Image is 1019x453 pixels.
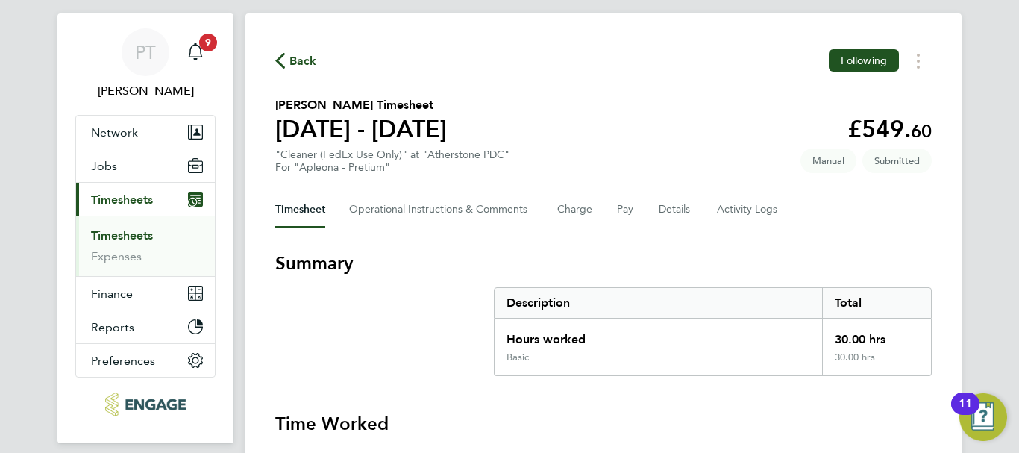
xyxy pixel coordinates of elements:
[76,183,215,216] button: Timesheets
[959,393,1007,441] button: Open Resource Center, 11 new notifications
[181,28,210,76] a: 9
[75,393,216,416] a: Go to home page
[862,149,932,173] span: This timesheet is Submitted.
[275,161,509,174] div: For "Apleona - Pretium"
[76,216,215,276] div: Timesheets
[959,404,972,423] div: 11
[289,52,317,70] span: Back
[76,116,215,149] button: Network
[659,192,693,228] button: Details
[507,352,529,363] div: Basic
[717,192,780,228] button: Activity Logs
[905,49,932,72] button: Timesheets Menu
[199,34,217,51] span: 9
[275,192,325,228] button: Timesheet
[57,13,233,443] nav: Main navigation
[275,149,509,174] div: "Cleaner (FedEx Use Only)" at "Atherstone PDC"
[91,228,153,243] a: Timesheets
[105,393,185,416] img: conceptresources-logo-retina.png
[847,115,932,143] app-decimal: £549.
[91,287,133,301] span: Finance
[76,310,215,343] button: Reports
[911,120,932,142] span: 60
[91,320,134,334] span: Reports
[275,51,317,70] button: Back
[495,288,822,318] div: Description
[91,159,117,173] span: Jobs
[495,319,822,352] div: Hours worked
[91,125,138,140] span: Network
[275,114,447,144] h1: [DATE] - [DATE]
[91,193,153,207] span: Timesheets
[275,96,447,114] h2: [PERSON_NAME] Timesheet
[829,49,899,72] button: Following
[75,82,216,100] span: Philip Tedstone
[822,288,931,318] div: Total
[75,28,216,100] a: PT[PERSON_NAME]
[800,149,856,173] span: This timesheet was manually created.
[822,352,931,375] div: 30.00 hrs
[822,319,931,352] div: 30.00 hrs
[841,54,887,67] span: Following
[76,277,215,310] button: Finance
[349,192,533,228] button: Operational Instructions & Comments
[275,412,932,436] h3: Time Worked
[76,149,215,182] button: Jobs
[135,43,156,62] span: PT
[617,192,635,228] button: Pay
[557,192,593,228] button: Charge
[494,287,932,376] div: Summary
[91,354,155,368] span: Preferences
[275,252,932,275] h3: Summary
[91,249,142,263] a: Expenses
[76,344,215,377] button: Preferences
